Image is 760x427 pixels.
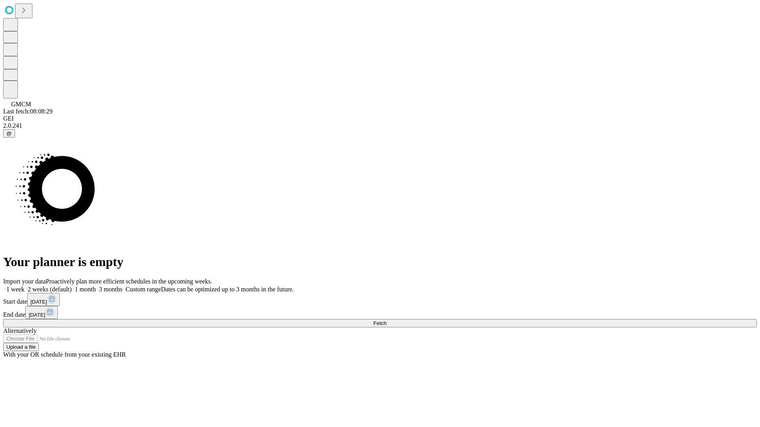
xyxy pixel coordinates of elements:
[3,108,53,115] span: Last fetch: 08:08:29
[28,312,45,318] span: [DATE]
[25,306,58,319] button: [DATE]
[3,278,46,285] span: Import your data
[3,115,757,122] div: GEI
[3,343,39,351] button: Upload a file
[99,286,122,293] span: 3 months
[28,286,72,293] span: 2 weeks (default)
[11,101,31,108] span: GMCM
[27,293,60,306] button: [DATE]
[3,327,36,334] span: Alternatively
[161,286,294,293] span: Dates can be optimized up to 3 months in the future.
[373,320,386,326] span: Fetch
[30,299,47,305] span: [DATE]
[75,286,96,293] span: 1 month
[3,293,757,306] div: Start date
[3,351,126,358] span: With your OR schedule from your existing EHR
[6,130,12,136] span: @
[6,286,25,293] span: 1 week
[46,278,212,285] span: Proactively plan more efficient schedules in the upcoming weeks.
[3,122,757,129] div: 2.0.241
[3,306,757,319] div: End date
[3,255,757,269] h1: Your planner is empty
[3,129,15,138] button: @
[3,319,757,327] button: Fetch
[125,286,161,293] span: Custom range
